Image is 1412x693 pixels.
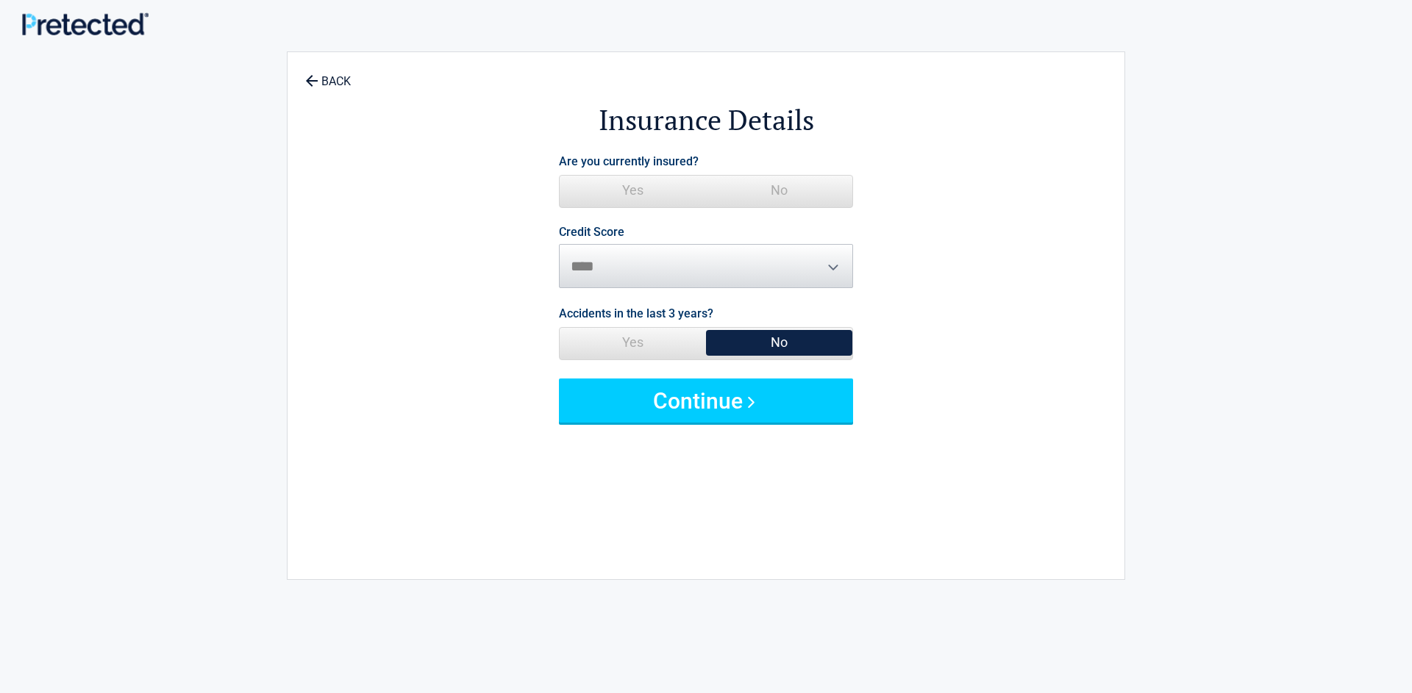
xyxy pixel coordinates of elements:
[559,151,699,171] label: Are you currently insured?
[560,176,706,205] span: Yes
[559,378,853,423] button: Continue
[22,12,149,35] img: Main Logo
[706,176,852,205] span: No
[560,328,706,357] span: Yes
[302,62,354,87] a: BACK
[368,101,1044,139] h2: Insurance Details
[559,304,713,323] label: Accidents in the last 3 years?
[559,226,624,238] label: Credit Score
[706,328,852,357] span: No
